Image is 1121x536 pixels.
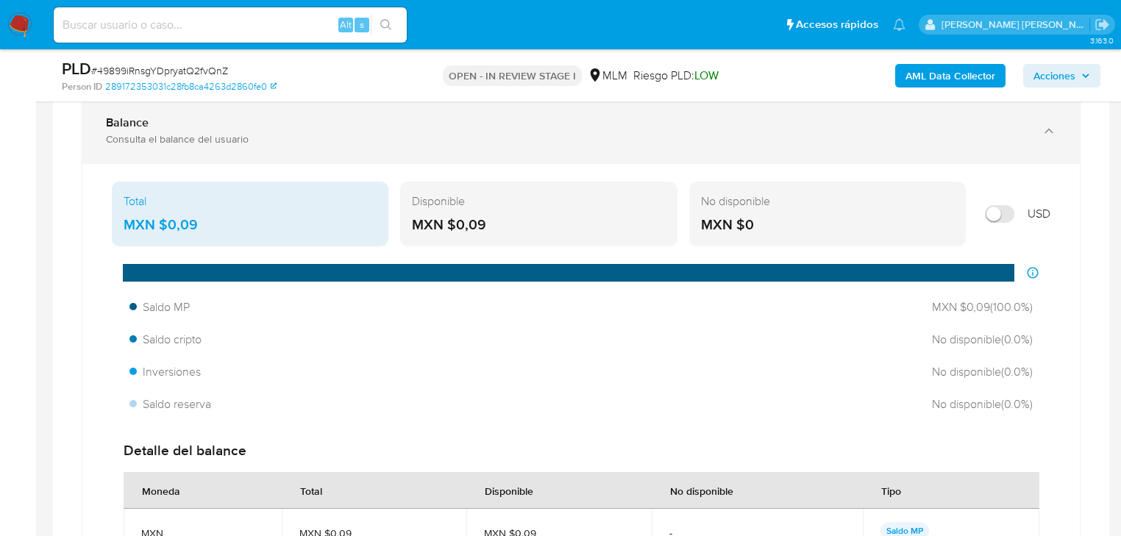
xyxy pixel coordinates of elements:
[54,15,407,35] input: Buscar usuario o caso...
[360,18,364,32] span: s
[91,63,228,78] span: # 49899iRnsgYDpryatQ2fvQnZ
[905,64,995,87] b: AML Data Collector
[694,67,719,84] span: LOW
[942,18,1090,32] p: michelleangelica.rodriguez@mercadolibre.com.mx
[340,18,352,32] span: Alt
[443,65,582,86] p: OPEN - IN REVIEW STAGE I
[1023,64,1100,87] button: Acciones
[371,15,401,35] button: search-icon
[796,17,878,32] span: Accesos rápidos
[105,80,277,93] a: 289172353031c28fb8ca4263d2860fe0
[633,68,719,84] span: Riesgo PLD:
[62,57,91,80] b: PLD
[895,64,1006,87] button: AML Data Collector
[893,18,905,31] a: Notificaciones
[1095,17,1110,32] a: Salir
[62,80,102,93] b: Person ID
[588,68,627,84] div: MLM
[1090,35,1114,46] span: 3.163.0
[1033,64,1075,87] span: Acciones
